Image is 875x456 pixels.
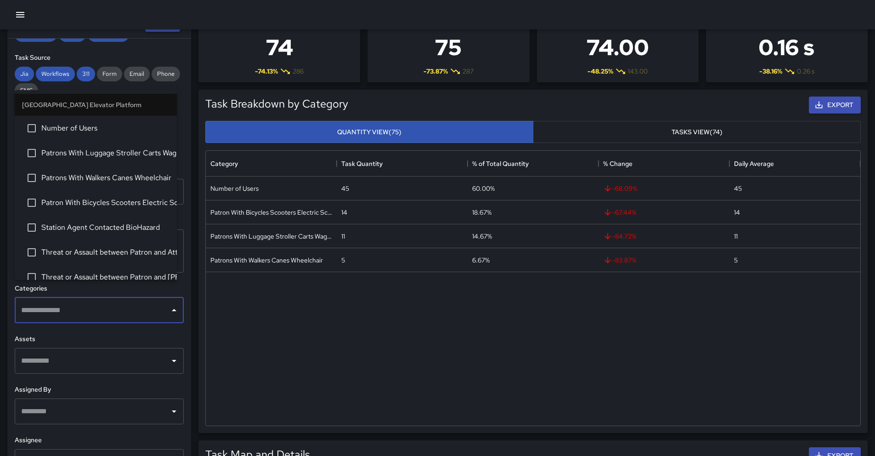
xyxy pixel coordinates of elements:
[41,172,169,183] span: Patrons With Walkers Canes Wheelchair
[581,29,655,66] h3: 74.00
[734,184,742,193] div: 45
[341,256,345,265] div: 5
[423,67,448,76] span: -73.87 %
[15,385,184,395] h6: Assigned By
[734,256,738,265] div: 5
[337,151,468,177] div: Task Quantity
[210,184,259,193] div: Number of Users
[210,232,332,241] div: Patrons With Luggage Stroller Carts Wagons
[41,222,169,233] span: Station Agent Contacted BioHazard
[206,151,337,177] div: Category
[15,67,34,81] div: Jia
[729,151,860,177] div: Daily Average
[603,232,636,241] span: -84.72 %
[341,151,383,177] div: Task Quantity
[205,97,348,111] h5: Task Breakdown by Category
[341,208,347,217] div: 14
[255,67,278,76] span: -74.13 %
[603,151,632,177] div: % Change
[809,97,861,114] button: Export
[168,304,181,317] button: Close
[15,53,184,63] h6: Task Source
[210,208,332,217] div: Patron With Bicycles Scooters Electric Scooters
[97,70,122,78] span: Form
[341,184,349,193] div: 45
[293,67,304,76] span: 286
[603,256,636,265] span: -83.87 %
[41,123,169,134] span: Number of Users
[15,70,34,78] span: Jia
[603,184,637,193] span: -68.09 %
[472,184,495,193] div: 60.00%
[210,256,323,265] div: Patrons With Walkers Canes Wheelchair
[472,256,490,265] div: 6.67%
[15,83,38,98] div: SMS
[341,232,345,241] div: 11
[124,67,150,81] div: Email
[412,29,485,66] h3: 75
[77,67,95,81] div: 311
[744,29,830,66] h3: 0.16 s
[472,232,492,241] div: 14.67%
[124,70,150,78] span: Email
[205,121,533,143] button: Quantity View(75)
[734,151,774,177] div: Daily Average
[36,67,75,81] div: Workflows
[603,208,636,217] span: -67.44 %
[15,94,177,116] li: [GEOGRAPHIC_DATA] Elevator Platform
[472,151,529,177] div: % of Total Quantity
[168,354,181,367] button: Open
[152,67,180,81] div: Phone
[77,70,95,78] span: 311
[15,284,184,294] h6: Categories
[628,67,648,76] span: 143.00
[210,151,238,177] div: Category
[36,70,75,78] span: Workflows
[598,151,729,177] div: % Change
[152,70,180,78] span: Phone
[797,67,814,76] span: 0.26 s
[468,151,598,177] div: % of Total Quantity
[759,67,782,76] span: -38.16 %
[41,148,169,159] span: Patrons With Luggage Stroller Carts Wagons
[463,67,474,76] span: 287
[41,197,169,208] span: Patron With Bicycles Scooters Electric Scooters
[15,334,184,344] h6: Assets
[472,208,491,217] div: 18.67%
[15,435,184,445] h6: Assignee
[734,232,738,241] div: 11
[15,86,38,94] span: SMS
[734,208,740,217] div: 14
[41,247,169,258] span: Threat or Assault between Patron and Attendant - [PERSON_NAME] PD Contacted
[97,67,122,81] div: Form
[533,121,861,143] button: Tasks View(74)
[41,272,169,283] span: Threat or Assault between Patron and [PERSON_NAME] PD Contacted
[168,405,181,418] button: Open
[250,29,309,66] h3: 74
[587,67,613,76] span: -48.25 %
